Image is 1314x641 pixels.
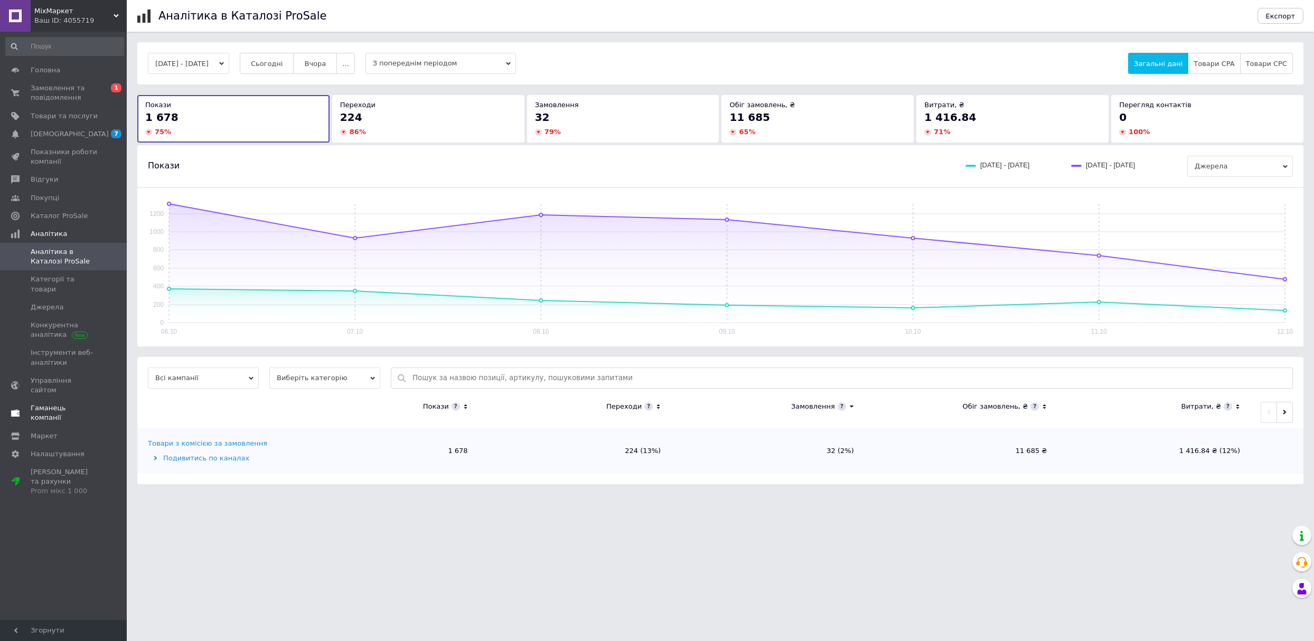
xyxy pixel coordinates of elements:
input: Пошук [5,37,124,56]
span: Загальні дані [1134,60,1182,68]
input: Пошук за назвою позиції, артикулу, пошуковими запитами [412,368,1287,388]
text: 07.10 [347,328,363,335]
text: 200 [153,301,164,308]
span: Каталог ProSale [31,211,88,221]
span: Виберіть категорію [269,367,380,389]
span: Відгуки [31,175,58,184]
span: Експорт [1266,12,1296,20]
td: 11 685 ₴ [865,428,1058,474]
div: Витрати, ₴ [1181,402,1221,411]
div: Замовлення [791,402,835,411]
span: 71 % [934,128,950,136]
div: Покази [423,402,449,411]
text: 10.10 [905,328,921,335]
span: [DEMOGRAPHIC_DATA] [31,129,109,139]
div: Подивитись по каналах [148,454,283,463]
text: 400 [153,282,164,290]
span: З попереднім періодом [365,53,516,74]
td: 1 416.84 ₴ (12%) [1057,428,1251,474]
span: Вчора [304,60,326,68]
button: Товари CPA [1188,53,1240,74]
span: Покази [148,160,180,172]
span: Показники роботи компанії [31,147,98,166]
span: Джерела [1187,156,1293,177]
button: Експорт [1257,8,1304,24]
span: Покази [145,101,171,109]
span: Категорії та товари [31,275,98,294]
span: Джерела [31,303,63,312]
span: Конкурентна аналітика [31,320,98,340]
div: Prom мікс 1 000 [31,486,98,496]
span: Обіг замовлень, ₴ [729,101,795,109]
span: Замовлення [535,101,579,109]
td: 1 678 [285,428,478,474]
span: Аналітика [31,229,67,239]
td: 32 (2%) [671,428,865,474]
span: 11 685 [729,111,770,124]
button: Вчора [293,53,337,74]
text: 600 [153,265,164,272]
h1: Аналітика в Каталозі ProSale [158,10,326,22]
span: 1 [111,83,121,92]
button: Сьогодні [240,53,294,74]
span: Перегляд контактів [1119,101,1191,109]
span: 86 % [350,128,366,136]
span: Товари та послуги [31,111,98,121]
button: [DATE] - [DATE] [148,53,229,74]
span: Переходи [340,101,376,109]
span: Інструменти веб-аналітики [31,348,98,367]
span: 75 % [155,128,171,136]
div: Переходи [606,402,642,411]
span: Витрати, ₴ [924,101,964,109]
span: 0 [1119,111,1127,124]
text: 1000 [149,228,164,235]
span: 32 [535,111,550,124]
text: 09.10 [719,328,735,335]
span: ... [342,60,349,68]
td: 224 (13%) [478,428,672,474]
text: 12.10 [1277,328,1293,335]
span: Аналітика в Каталозі ProSale [31,247,98,266]
span: Маркет [31,431,58,441]
span: 79 % [545,128,561,136]
span: Товари CPA [1194,60,1234,68]
div: Ваш ID: 4055719 [34,16,127,25]
span: Гаманець компанії [31,403,98,422]
span: 65 % [739,128,755,136]
span: 7 [111,129,121,138]
span: 1 678 [145,111,179,124]
span: Управління сайтом [31,376,98,395]
text: 800 [153,246,164,253]
text: 11.10 [1091,328,1107,335]
span: 100 % [1129,128,1150,136]
div: Обіг замовлень, ₴ [962,402,1028,411]
button: Загальні дані [1128,53,1188,74]
text: 1200 [149,210,164,218]
span: Налаштування [31,449,85,459]
text: 0 [160,319,164,326]
button: Товари CPC [1240,53,1293,74]
text: 06.10 [161,328,177,335]
span: Покупці [31,193,59,203]
span: 1 416.84 [924,111,976,124]
span: [PERSON_NAME] та рахунки [31,467,98,496]
text: 08.10 [533,328,549,335]
span: Головна [31,65,60,75]
span: Товари CPC [1246,60,1287,68]
span: Сьогодні [251,60,283,68]
button: ... [336,53,354,74]
span: 224 [340,111,362,124]
span: Всі кампанії [148,367,259,389]
div: Товари з комісією за замовлення [148,439,267,448]
span: MixМаркет [34,6,114,16]
span: Замовлення та повідомлення [31,83,98,102]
